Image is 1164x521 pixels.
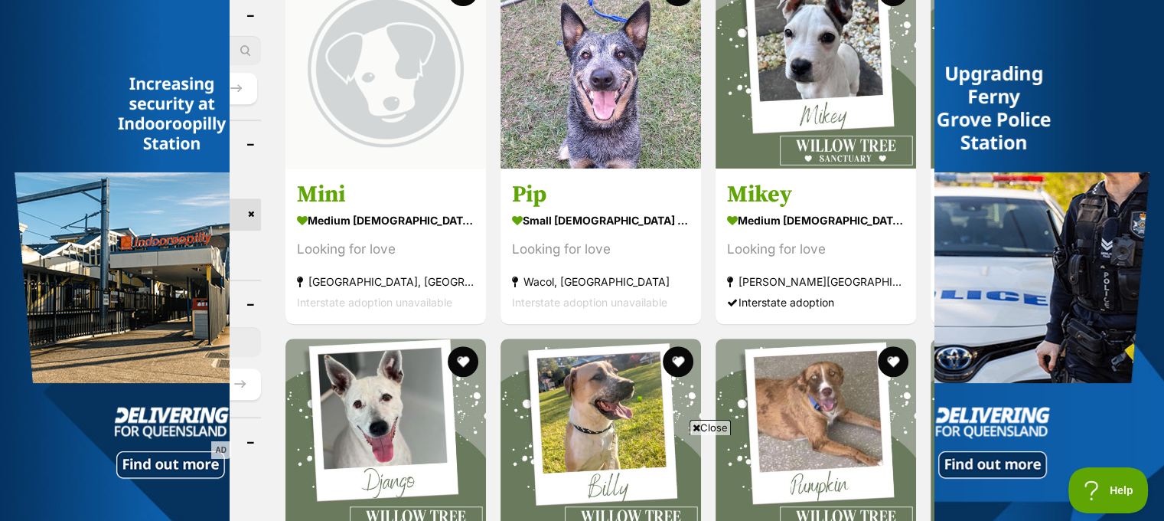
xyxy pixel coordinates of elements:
iframe: Help Scout Beacon - Open [1068,467,1149,513]
iframe: Advertisement [582,513,582,513]
h3: Mini [297,180,474,209]
div: Looking for love [727,239,905,260]
button: favourite [448,346,478,377]
div: Interstate adoption [727,292,905,313]
a: Pip small [DEMOGRAPHIC_DATA] Dog Looking for love Wacol, [GEOGRAPHIC_DATA] Interstate adoption un... [500,169,701,324]
div: Looking for love [297,239,474,260]
strong: small [DEMOGRAPHIC_DATA] Dog [512,209,690,231]
h3: Mikey [727,180,905,209]
span: Close [690,420,731,435]
a: Mini medium [DEMOGRAPHIC_DATA] Dog Looking for love [GEOGRAPHIC_DATA], [GEOGRAPHIC_DATA] Intersta... [285,169,486,324]
span: AD [211,441,231,459]
strong: medium [DEMOGRAPHIC_DATA] Dog [297,209,474,231]
span: Interstate adoption unavailable [297,296,452,309]
button: favourite [878,346,908,377]
strong: [PERSON_NAME][GEOGRAPHIC_DATA], [GEOGRAPHIC_DATA] [727,271,905,292]
div: Looking for love [512,239,690,260]
a: Mikey medium [DEMOGRAPHIC_DATA] Dog Looking for love [PERSON_NAME][GEOGRAPHIC_DATA], [GEOGRAPHIC_... [716,169,916,324]
strong: [GEOGRAPHIC_DATA], [GEOGRAPHIC_DATA] [297,271,474,292]
span: Interstate adoption unavailable [512,296,667,309]
a: Hobbit large [DEMOGRAPHIC_DATA] Dog Looking for love Toowoomba, [GEOGRAPHIC_DATA] Interstate adop... [931,169,1131,324]
strong: medium [DEMOGRAPHIC_DATA] Dog [727,209,905,231]
strong: Wacol, [GEOGRAPHIC_DATA] [512,271,690,292]
button: favourite [663,346,693,377]
h3: Pip [512,180,690,209]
